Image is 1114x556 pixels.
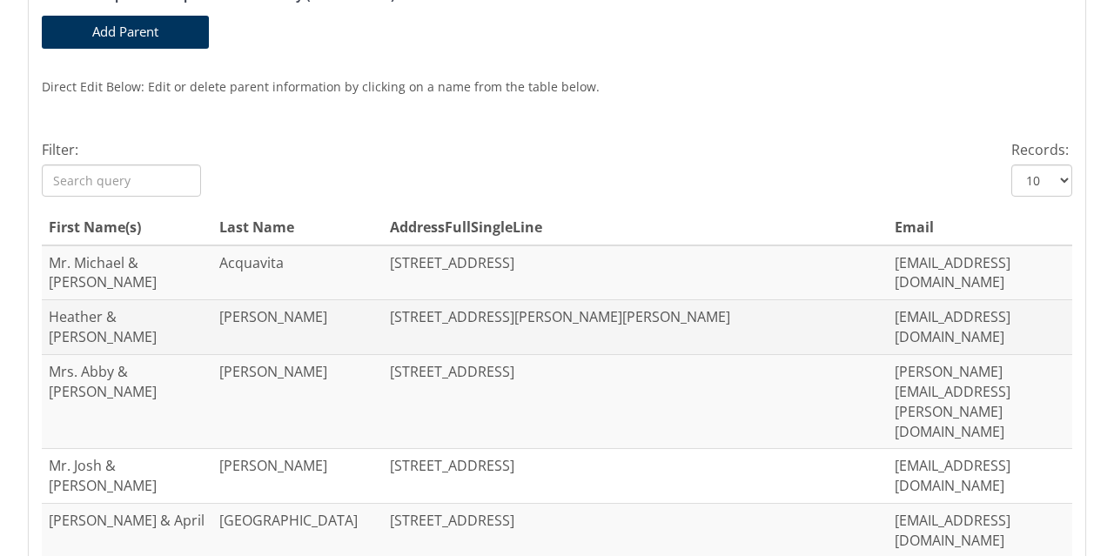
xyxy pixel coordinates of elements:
[1011,139,1069,160] label: Records:
[212,449,384,504] td: [PERSON_NAME]
[42,355,212,449] td: Mrs. Abby & [PERSON_NAME]
[219,218,294,237] span: Last Name
[42,67,1072,96] p: Direct Edit Below: Edit or delete parent information by clicking on a name from the table below.
[888,449,1058,504] td: [EMAIL_ADDRESS][DOMAIN_NAME]
[888,300,1058,355] td: [EMAIL_ADDRESS][DOMAIN_NAME]
[42,300,212,355] td: Heather & [PERSON_NAME]
[895,218,934,237] span: Email
[42,164,201,197] input: Search query
[888,245,1058,300] td: [EMAIL_ADDRESS][DOMAIN_NAME]
[383,300,888,355] td: [STREET_ADDRESS][PERSON_NAME][PERSON_NAME]
[42,139,78,160] label: Filter:
[42,449,212,504] td: Mr. Josh & [PERSON_NAME]
[42,16,209,48] button: Add Parent
[383,449,888,504] td: [STREET_ADDRESS]
[383,245,888,300] td: [STREET_ADDRESS]
[383,355,888,449] td: [STREET_ADDRESS]
[212,245,384,300] td: Acquavita
[212,355,384,449] td: [PERSON_NAME]
[212,300,384,355] td: [PERSON_NAME]
[390,218,542,237] span: AddressFullSingleLine
[49,218,141,237] span: First Name(s)
[42,245,212,300] td: Mr. Michael & [PERSON_NAME]
[888,355,1058,449] td: [PERSON_NAME][EMAIL_ADDRESS][PERSON_NAME][DOMAIN_NAME]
